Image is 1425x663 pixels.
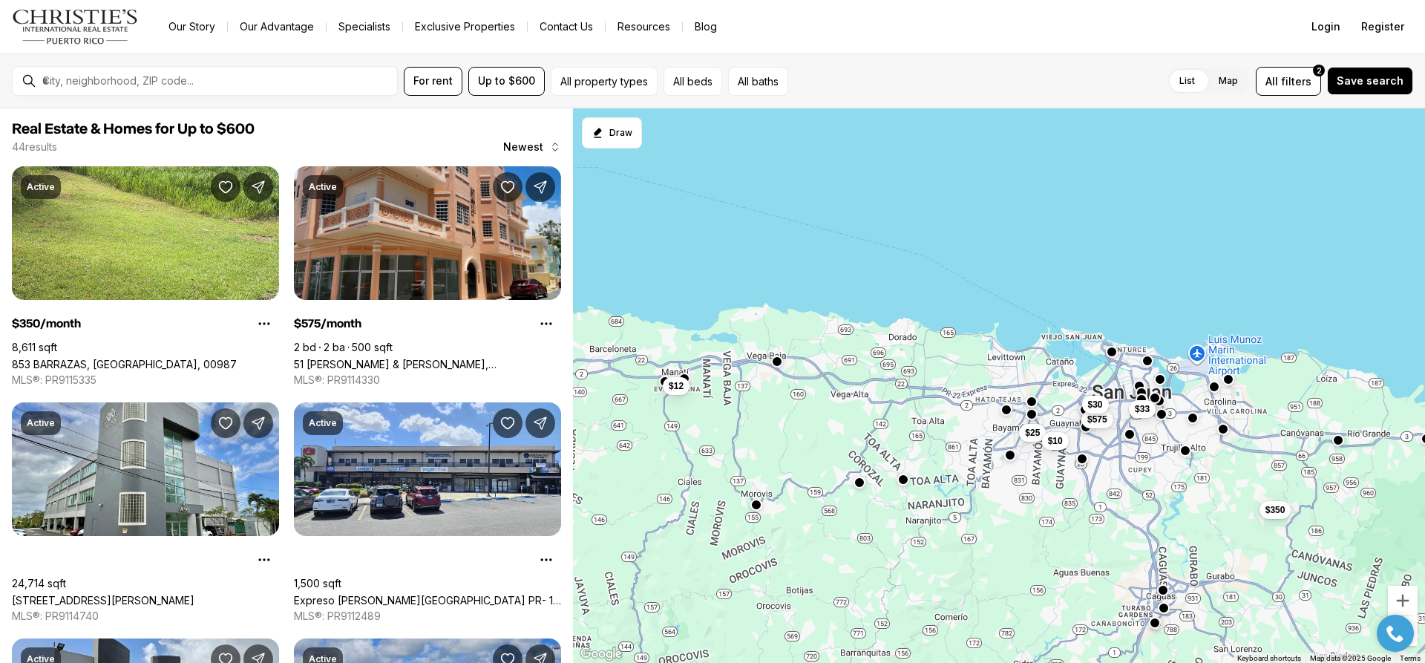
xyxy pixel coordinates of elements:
[468,67,545,96] button: Up to $600
[243,408,273,438] button: Share Property
[582,117,642,148] button: Start drawing
[1327,67,1413,95] button: Save search
[1337,75,1403,87] span: Save search
[478,75,535,87] span: Up to $600
[243,172,273,202] button: Share Property
[1311,21,1340,33] span: Login
[1129,400,1156,418] button: $33
[27,181,55,193] p: Active
[1256,67,1321,96] button: Allfilters2
[249,309,279,339] button: Property options
[12,9,139,45] img: logo
[12,141,57,153] p: 44 results
[327,16,402,37] a: Specialists
[1281,74,1311,89] span: filters
[1167,68,1207,94] label: List
[1352,12,1413,42] button: Register
[12,358,237,370] a: 853 BARRAZAS, CAROLINA PR, 00987
[12,122,255,137] span: Real Estate & Homes for Up to $600
[294,358,561,370] a: 51 PILAR & BRAUMBAUGH, SAN JUAN PR, 00921
[551,67,658,96] button: All property types
[493,408,522,438] button: Save Property: Expreso Trujillo Alto PR- 1
[1207,68,1250,94] label: Map
[27,417,55,429] p: Active
[249,545,279,575] button: Property options
[1265,74,1278,89] span: All
[294,594,561,607] a: Expreso Trujillo Alto PR- 1, TRUJILLO ALTO PR, 00976
[493,172,522,202] button: Save Property: 51 PILAR & BRAUMBAUGH
[1042,432,1069,450] button: $10
[531,545,561,575] button: Property options
[211,408,240,438] button: Save Property: 34 CARR 20
[1135,403,1150,415] span: $33
[1019,424,1046,442] button: $25
[728,67,788,96] button: All baths
[1303,12,1349,42] button: Login
[413,75,453,87] span: For rent
[1310,654,1391,662] span: Map data ©2025 Google
[157,16,227,37] a: Our Story
[494,132,570,162] button: Newest
[606,16,682,37] a: Resources
[1048,435,1063,447] span: $10
[403,16,527,37] a: Exclusive Properties
[309,181,337,193] p: Active
[404,67,462,96] button: For rent
[663,377,689,395] button: $12
[528,16,605,37] button: Contact Us
[664,67,722,96] button: All beds
[211,172,240,202] button: Save Property: 853 BARRAZAS
[1081,411,1113,428] button: $575
[1317,65,1322,76] span: 2
[525,172,555,202] button: Share Property
[1082,396,1109,414] button: $30
[1088,399,1103,411] span: $30
[1265,504,1285,516] span: $350
[1025,427,1040,439] span: $25
[1388,586,1418,615] button: Zoom in
[228,16,326,37] a: Our Advantage
[1259,501,1291,519] button: $350
[531,309,561,339] button: Property options
[1087,414,1107,425] span: $575
[683,16,729,37] a: Blog
[525,408,555,438] button: Share Property
[669,380,684,392] span: $12
[309,417,337,429] p: Active
[12,594,194,607] a: 34 CARR 20, GUAYNABO PR, 00966
[1361,21,1404,33] span: Register
[503,141,543,153] span: Newest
